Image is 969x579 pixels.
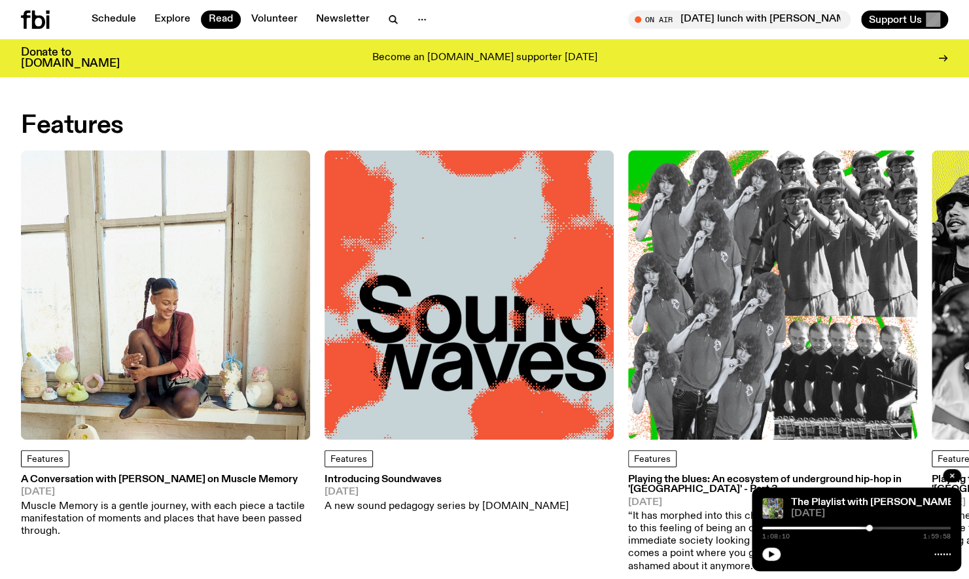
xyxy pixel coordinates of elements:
[628,450,677,467] a: Features
[861,10,948,29] button: Support Us
[325,475,569,513] a: Introducing Soundwaves[DATE]A new sound pedagogy series by [DOMAIN_NAME]
[21,47,120,69] h3: Donate to [DOMAIN_NAME]
[325,475,569,485] h3: Introducing Soundwaves
[325,500,569,513] p: A new sound pedagogy series by [DOMAIN_NAME]
[243,10,306,29] a: Volunteer
[330,455,367,464] span: Features
[923,533,951,540] span: 1:59:58
[325,150,614,440] img: The text Sound waves, with one word stacked upon another, in black text on a bluish-gray backgrou...
[791,509,951,519] span: [DATE]
[21,487,310,497] span: [DATE]
[628,475,917,573] a: Playing the blues: An ecosystem of underground hip-hop in '[GEOGRAPHIC_DATA]' - Part 3[DATE]“It h...
[628,475,917,495] h3: Playing the blues: An ecosystem of underground hip-hop in '[GEOGRAPHIC_DATA]' - Part 3
[21,475,310,485] h3: A Conversation with [PERSON_NAME] on Muscle Memory
[762,533,790,540] span: 1:08:10
[84,10,144,29] a: Schedule
[325,450,373,467] a: Features
[325,487,569,497] span: [DATE]
[201,10,241,29] a: Read
[21,475,310,538] a: A Conversation with [PERSON_NAME] on Muscle Memory[DATE]Muscle Memory is a gentle journey, with e...
[628,510,917,573] p: “It has morphed into this chimerical, mongrel thing...It speaks to this feeling of being an outsi...
[21,450,69,467] a: Features
[147,10,198,29] a: Explore
[634,455,671,464] span: Features
[628,10,851,29] button: On Air[DATE] lunch with [PERSON_NAME]!
[628,498,917,508] span: [DATE]
[869,14,922,26] span: Support Us
[21,114,124,137] h2: Features
[27,455,63,464] span: Features
[308,10,378,29] a: Newsletter
[21,500,310,538] p: Muscle Memory is a gentle journey, with each piece a tactile manifestation of moments and places ...
[372,52,597,64] p: Become an [DOMAIN_NAME] supporter [DATE]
